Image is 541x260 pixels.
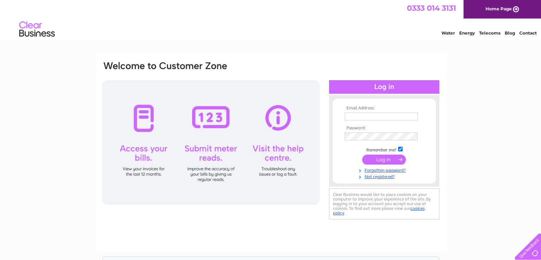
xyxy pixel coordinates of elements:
[459,30,475,36] a: Energy
[343,106,425,111] th: Email Address:
[407,4,456,12] a: 0333 014 3131
[19,19,55,40] img: logo.png
[329,188,439,219] div: Clear Business would like to place cookies on your computer to improve your experience of the sit...
[362,155,406,165] input: Submit
[343,146,425,153] td: Remember me?
[343,126,425,131] th: Password:
[505,30,515,36] a: Blog
[333,206,425,215] a: cookies policy
[479,30,500,36] a: Telecoms
[441,30,455,36] a: Water
[103,4,439,35] div: Clear Business is a trading name of Verastar Limited (registered in [GEOGRAPHIC_DATA] No. 3667643...
[519,30,537,36] a: Contact
[345,173,425,180] a: Not registered?
[345,166,425,173] a: Forgotten password?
